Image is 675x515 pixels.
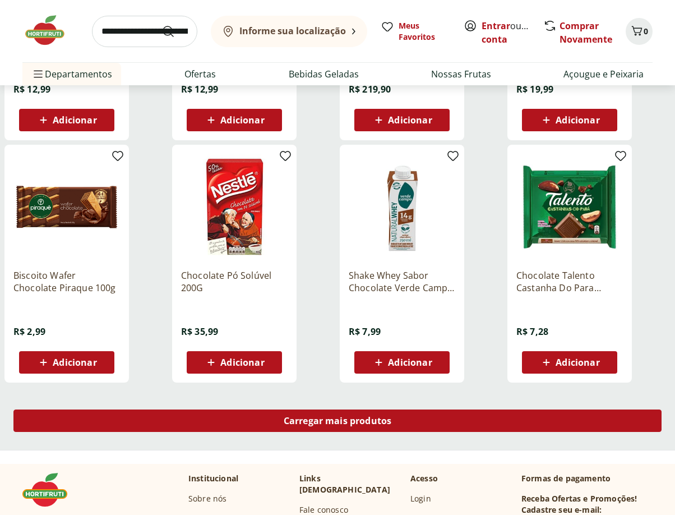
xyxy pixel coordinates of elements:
[354,109,450,131] button: Adicionar
[22,13,78,47] img: Hortifruti
[556,358,599,367] span: Adicionar
[31,61,112,88] span: Departamentos
[482,20,543,45] a: Criar conta
[410,473,438,484] p: Acesso
[516,83,553,95] span: R$ 19,99
[289,67,359,81] a: Bebidas Geladas
[220,116,264,125] span: Adicionar
[13,154,120,260] img: Biscoito Wafer Chocolate Piraque 100g
[239,25,346,37] b: Informe sua localização
[482,20,510,32] a: Entrar
[349,269,455,294] a: Shake Whey Sabor Chocolate Verde Campo 250ml
[354,351,450,374] button: Adicionar
[187,109,282,131] button: Adicionar
[410,493,431,504] a: Login
[522,109,617,131] button: Adicionar
[388,358,432,367] span: Adicionar
[399,20,450,43] span: Meus Favoritos
[388,116,432,125] span: Adicionar
[161,25,188,38] button: Submit Search
[556,116,599,125] span: Adicionar
[181,154,288,260] img: Chocolate Pó Solúvel 200G
[349,83,391,95] span: R$ 219,90
[181,83,218,95] span: R$ 12,99
[521,493,637,504] h3: Receba Ofertas e Promoções!
[22,473,78,507] img: Hortifruti
[19,109,114,131] button: Adicionar
[188,493,226,504] a: Sobre nós
[349,154,455,260] img: Shake Whey Sabor Chocolate Verde Campo 250ml
[53,116,96,125] span: Adicionar
[522,351,617,374] button: Adicionar
[644,26,648,36] span: 0
[13,269,120,294] a: Biscoito Wafer Chocolate Piraque 100g
[19,351,114,374] button: Adicionar
[431,67,491,81] a: Nossas Frutas
[181,269,288,294] a: Chocolate Pó Solúvel 200G
[31,61,45,88] button: Menu
[563,67,644,81] a: Açougue e Peixaria
[211,16,367,47] button: Informe sua localização
[284,416,392,425] span: Carregar mais produtos
[516,269,623,294] a: Chocolate Talento Castanha Do Para Garoto 85g
[13,410,662,436] a: Carregar mais produtos
[521,473,653,484] p: Formas de pagamento
[220,358,264,367] span: Adicionar
[349,325,381,338] span: R$ 7,99
[299,473,401,495] p: Links [DEMOGRAPHIC_DATA]
[92,16,197,47] input: search
[560,20,612,45] a: Comprar Novamente
[516,325,548,338] span: R$ 7,28
[626,18,653,45] button: Carrinho
[187,351,282,374] button: Adicionar
[482,19,531,46] span: ou
[188,473,238,484] p: Institucional
[53,358,96,367] span: Adicionar
[181,325,218,338] span: R$ 35,99
[13,83,50,95] span: R$ 12,99
[184,67,216,81] a: Ofertas
[516,154,623,260] img: Chocolate Talento Castanha Do Para Garoto 85g
[13,325,45,338] span: R$ 2,99
[381,20,450,43] a: Meus Favoritos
